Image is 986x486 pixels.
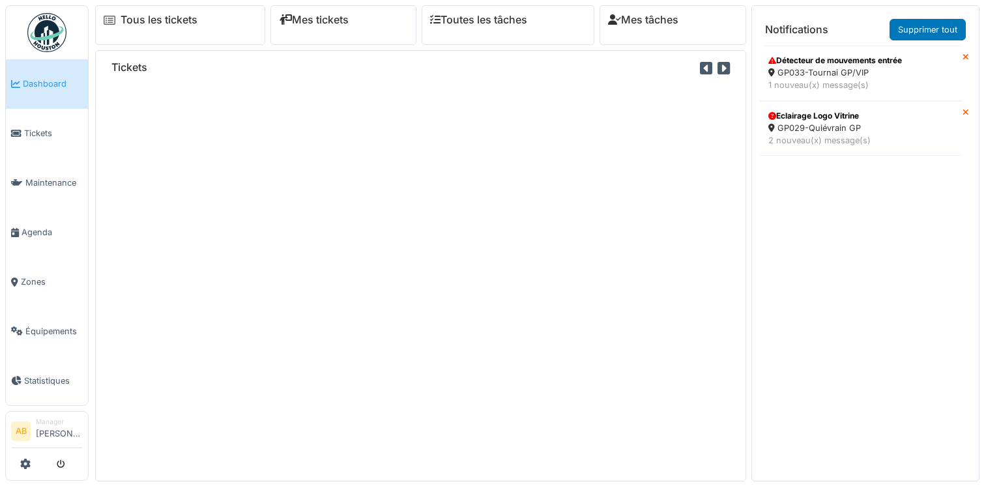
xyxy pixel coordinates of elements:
a: Zones [6,257,88,307]
a: Équipements [6,306,88,356]
div: GP033-Tournai GP/VIP [768,66,954,79]
span: Tickets [24,127,83,139]
a: Dashboard [6,59,88,109]
img: Badge_color-CXgf-gQk.svg [27,13,66,52]
a: Statistiques [6,356,88,405]
a: Toutes les tâches [430,14,527,26]
a: Tickets [6,109,88,158]
a: AB Manager[PERSON_NAME] [11,417,83,448]
a: Mes tâches [608,14,678,26]
a: Maintenance [6,158,88,208]
span: Dashboard [23,78,83,90]
span: Agenda [22,226,83,238]
div: Eclairage Logo Vitrine [768,110,954,122]
div: Manager [36,417,83,427]
a: Eclairage Logo Vitrine GP029-Quiévrain GP 2 nouveau(x) message(s) [760,101,963,156]
span: Statistiques [24,375,83,387]
h6: Tickets [111,61,147,74]
div: GP029-Quiévrain GP [768,122,954,134]
li: [PERSON_NAME] [36,417,83,445]
a: Détecteur de mouvements entrée GP033-Tournai GP/VIP 1 nouveau(x) message(s) [760,46,963,100]
span: Équipements [25,325,83,337]
div: Détecteur de mouvements entrée [768,55,954,66]
a: Tous les tickets [121,14,197,26]
a: Agenda [6,208,88,257]
a: Mes tickets [279,14,349,26]
h6: Notifications [765,23,828,36]
span: Maintenance [25,177,83,189]
div: 1 nouveau(x) message(s) [768,79,954,91]
a: Supprimer tout [890,19,966,40]
li: AB [11,422,31,441]
span: Zones [21,276,83,288]
div: 2 nouveau(x) message(s) [768,134,954,147]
